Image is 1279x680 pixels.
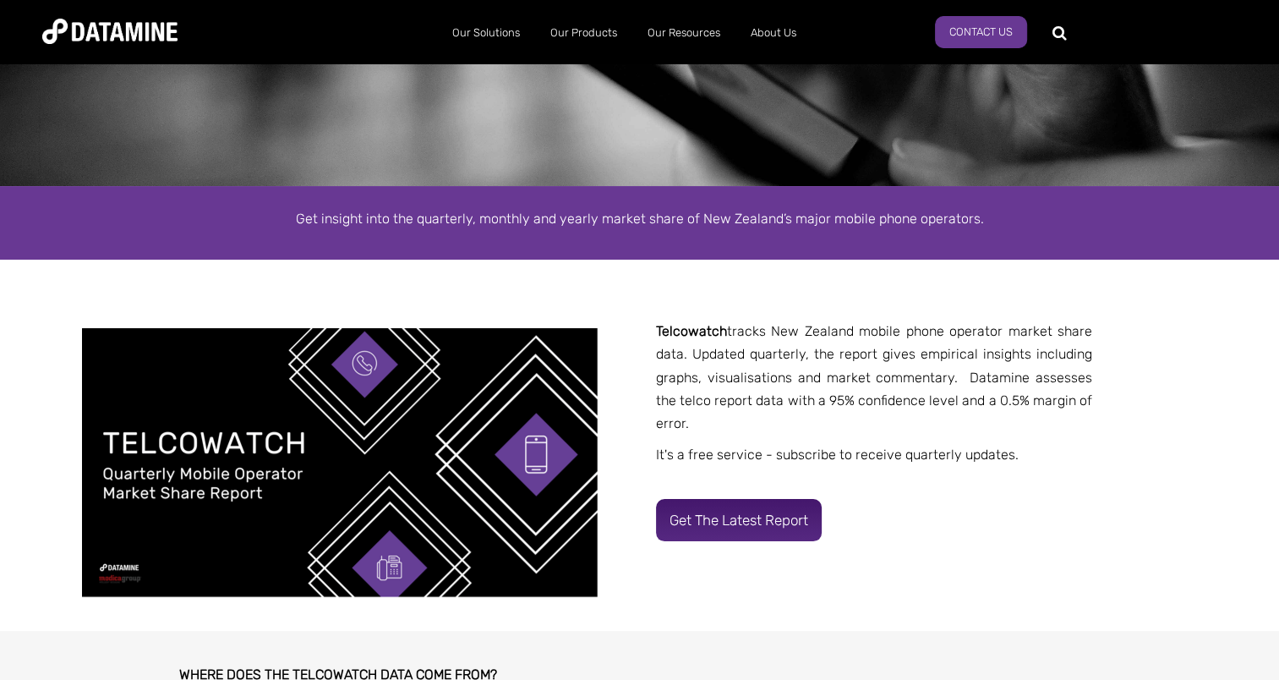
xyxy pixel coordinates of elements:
img: Copy of Telcowatch Report Template (2) [82,328,598,597]
a: Our Solutions [437,11,535,55]
a: Get the latest report [656,499,822,541]
a: Contact us [935,16,1027,48]
span: It's a free service - subscribe to receive quarterly updates. [656,447,1019,463]
a: Our Resources [632,11,735,55]
a: About Us [735,11,812,55]
p: Get insight into the quarterly, monthly and yearly market share of New Zealand’s major mobile pho... [158,207,1122,230]
strong: Telcowatch [656,323,727,339]
span: tracks New Zealand mobile phone operator market share data. Updated quarterly, the report gives e... [656,323,1092,431]
a: Our Products [535,11,632,55]
img: Datamine [42,19,178,44]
